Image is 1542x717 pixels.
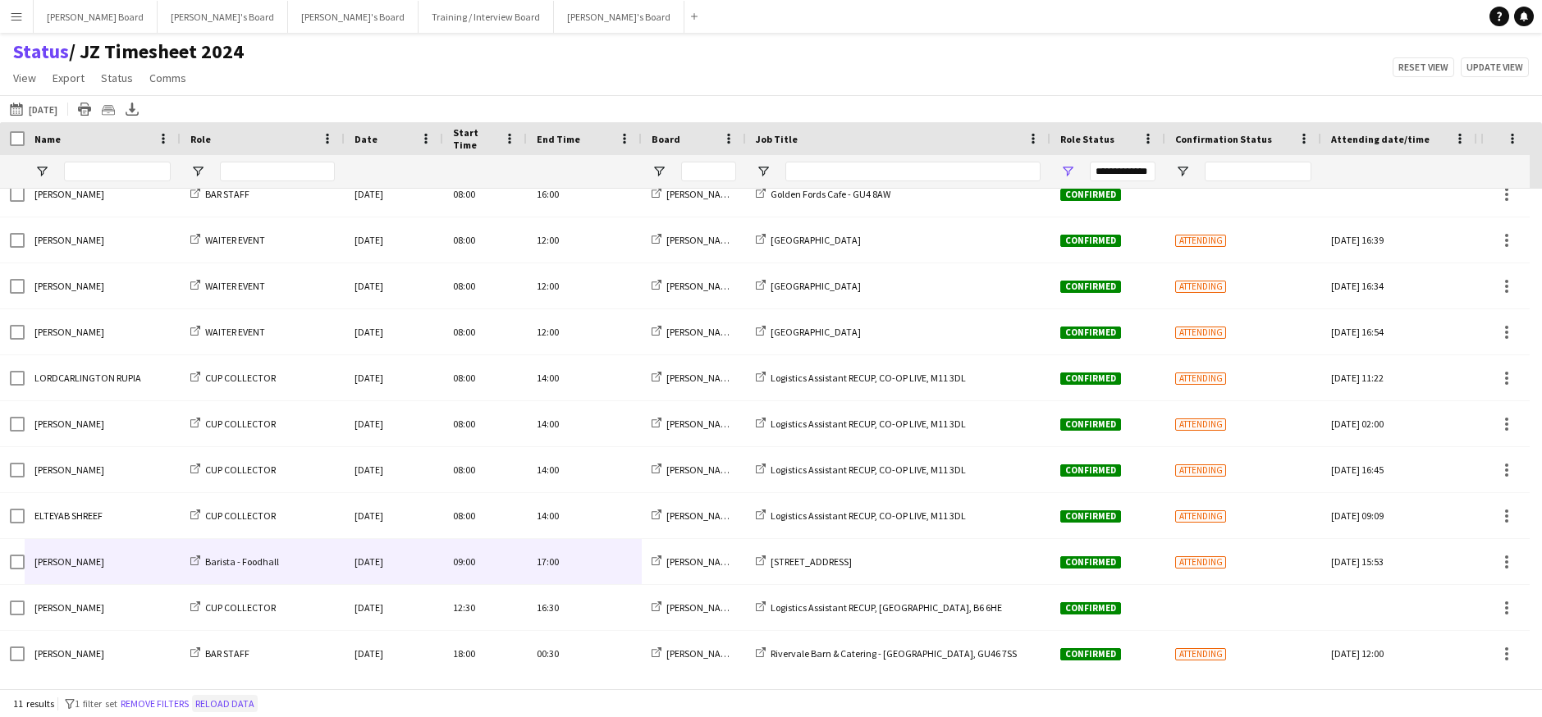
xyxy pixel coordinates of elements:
div: [DATE] [345,631,443,676]
span: Name [34,133,61,145]
span: Job Title [756,133,798,145]
div: 16:30 [527,585,642,630]
div: 08:00 [443,263,527,308]
div: 08:00 [443,493,527,538]
a: [PERSON_NAME]'s Board [652,188,770,200]
a: CUP COLLECTOR [190,418,276,430]
a: WAITER EVENT [190,280,265,292]
span: Export [53,71,85,85]
span: [PERSON_NAME]'s Board [666,555,770,568]
input: Confirmation Status Filter Input [1205,162,1311,181]
a: CUP COLLECTOR [190,509,276,522]
div: 18:00 [443,631,527,676]
span: [PERSON_NAME]'s Board [666,280,770,292]
span: Attending [1175,464,1226,477]
span: Board [652,133,680,145]
a: WAITER EVENT [190,234,265,246]
span: Confirmed [1060,189,1121,201]
span: Start Time [453,126,497,151]
span: [PERSON_NAME]'s Board [666,464,770,476]
span: [PERSON_NAME] [34,280,104,292]
a: [PERSON_NAME]'s Board [652,418,770,430]
span: [PERSON_NAME]'s Board [666,234,770,246]
button: Open Filter Menu [756,164,771,179]
div: [DATE] [345,447,443,492]
span: CUP COLLECTOR [205,601,276,614]
span: [PERSON_NAME] [34,464,104,476]
span: [PERSON_NAME]'s Board [666,372,770,384]
span: Attending [1175,556,1226,569]
div: 12:30 [443,585,527,630]
app-action-btn: Export XLSX [122,99,142,119]
a: [PERSON_NAME]'s Board [652,601,770,614]
span: Rivervale Barn & Catering - [GEOGRAPHIC_DATA], GU46 7SS [771,647,1017,660]
div: 08:00 [443,309,527,354]
a: View [7,67,43,89]
span: [GEOGRAPHIC_DATA] [771,234,861,246]
div: [DATE] [345,401,443,446]
a: [PERSON_NAME]'s Board [652,326,770,338]
span: Attending [1175,235,1226,247]
div: [DATE] 15:53 [1331,539,1467,584]
input: Job Title Filter Input [785,162,1041,181]
a: Status [94,67,140,89]
div: [DATE] 11:22 [1331,355,1467,400]
button: Open Filter Menu [34,164,49,179]
a: BAR STAFF [190,188,249,200]
div: [DATE] [345,355,443,400]
span: Golden Fords Cafe - GU4 8AW [771,188,890,200]
span: [PERSON_NAME] [34,647,104,660]
span: CUP COLLECTOR [205,372,276,384]
button: [DATE] [7,99,61,119]
span: Logistics Assistant RECUP, [GEOGRAPHIC_DATA], B6 6HE [771,601,1002,614]
span: Confirmed [1060,510,1121,523]
span: 1 filter set [75,697,117,710]
span: Comms [149,71,186,85]
div: [DATE] [345,585,443,630]
a: [PERSON_NAME]'s Board [652,280,770,292]
span: Logistics Assistant RECUP, CO-OP LIVE, M11 3DL [771,418,966,430]
div: 17:00 [527,539,642,584]
a: Export [46,67,91,89]
input: Name Filter Input [64,162,171,181]
a: BAR STAFF [190,647,249,660]
span: Attending [1175,281,1226,293]
a: [PERSON_NAME]'s Board [652,555,770,568]
span: LORDCARLINGTON RUPIA [34,372,141,384]
span: Confirmed [1060,418,1121,431]
button: Open Filter Menu [1175,164,1190,179]
span: JZ Timesheet 2024 [69,39,244,64]
span: [PERSON_NAME]'s Board [666,647,770,660]
span: Attending [1175,327,1226,339]
span: [PERSON_NAME] [34,188,104,200]
span: Logistics Assistant RECUP, CO-OP LIVE, M11 3DL [771,372,966,384]
a: Golden Fords Cafe - GU4 8AW [756,188,890,200]
div: 08:00 [443,401,527,446]
button: Reload data [192,695,258,713]
button: Open Filter Menu [652,164,666,179]
a: [PERSON_NAME]'s Board [652,509,770,522]
span: Confirmed [1060,235,1121,247]
button: Update view [1461,57,1529,77]
span: End Time [537,133,580,145]
div: 14:00 [527,493,642,538]
span: WAITER EVENT [205,326,265,338]
div: 12:00 [527,263,642,308]
div: 14:00 [527,355,642,400]
div: 14:00 [527,447,642,492]
app-action-btn: Crew files as ZIP [98,99,118,119]
app-action-btn: Print [75,99,94,119]
div: 00:30 [527,631,642,676]
span: [PERSON_NAME]'s Board [666,509,770,522]
span: Logistics Assistant RECUP, CO-OP LIVE, M11 3DL [771,464,966,476]
span: Status [101,71,133,85]
div: [DATE] [345,309,443,354]
a: [PERSON_NAME]'s Board [652,372,770,384]
input: Board Filter Input [681,162,736,181]
span: Confirmed [1060,327,1121,339]
span: [PERSON_NAME] [34,601,104,614]
span: [GEOGRAPHIC_DATA] [771,326,861,338]
button: Remove filters [117,695,192,713]
a: [PERSON_NAME]'s Board [652,234,770,246]
span: Confirmed [1060,372,1121,385]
